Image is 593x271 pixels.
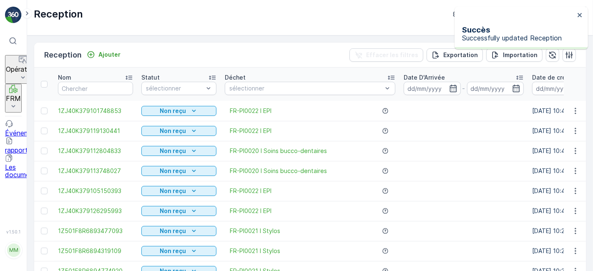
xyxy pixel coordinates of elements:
[141,166,216,176] button: Non reçu
[7,243,20,257] div: MM
[230,227,280,235] a: FR-PI0021 I Stylos
[58,247,133,255] a: 1Z501F8R6894319109
[160,227,186,235] p: Non reçu
[366,51,418,59] p: Effacer les filtres
[5,121,22,137] a: Événements
[41,168,48,174] div: Toggle Row Selected
[141,246,216,256] button: Non reçu
[5,129,22,137] p: Événements
[225,73,246,82] p: Déchet
[404,73,445,82] p: Date D'Arrivée
[5,7,22,23] img: logo
[486,48,543,62] button: Importation
[141,226,216,236] button: Non reçu
[462,25,575,34] h3: Succès
[230,207,271,215] a: FR-PI0022 I EPI
[532,82,589,95] input: dd/mm/yyyy
[5,146,22,154] p: rapports
[404,82,461,95] input: dd/mm/yyyy
[58,227,133,235] a: 1Z501F8R6893477093
[160,187,186,195] p: Non reçu
[230,167,327,175] a: FR-PI0020 I Soins bucco-dentaires
[41,228,48,234] div: Toggle Row Selected
[41,248,48,254] div: Toggle Row Selected
[160,167,186,175] p: Non reçu
[58,73,71,82] p: Nom
[160,207,186,215] p: Non reçu
[141,206,216,216] button: Non reçu
[443,51,478,59] p: Exportation
[34,8,83,21] p: Reception
[146,84,204,93] p: sélectionner
[44,49,82,61] p: Reception
[160,127,186,135] p: Non reçu
[141,146,216,156] button: Non reçu
[5,55,40,84] button: Opérations
[503,51,538,59] p: Importation
[6,95,21,102] p: FRM
[5,229,22,234] span: v 1.50.1
[141,73,160,82] p: Statut
[41,188,48,194] div: Toggle Row Selected
[467,82,524,95] input: dd/mm/yyyy
[230,107,271,115] a: FR-PI0022 I EPI
[58,207,133,215] a: 1ZJ40K379126295993
[41,128,48,134] div: Toggle Row Selected
[427,48,483,62] button: Exportation
[160,107,186,115] p: Non reçu
[41,208,48,214] div: Toggle Row Selected
[160,247,186,255] p: Non reçu
[532,73,580,82] p: Date de création
[230,247,280,255] a: FR-PI0021 I Stylos
[5,163,22,178] p: Les documents
[98,50,121,59] p: Ajouter
[58,82,133,95] input: Chercher
[462,83,465,93] p: -
[230,147,327,155] a: FR-PI0020 I Soins bucco-dentaires
[58,167,133,175] a: 1ZJ40K379113748027
[141,186,216,196] button: Non reçu
[5,236,22,264] button: MM
[5,84,22,113] button: FRM
[577,12,583,20] button: close
[83,50,124,60] button: Ajouter
[41,108,48,114] div: Toggle Row Selected
[58,147,133,155] a: 1ZJ40K379112804833
[58,107,133,115] a: 1ZJ40K379101748853
[141,106,216,116] button: Non reçu
[6,65,40,73] p: Opérations
[230,187,271,195] a: FR-PI0022 I EPI
[230,127,271,135] a: FR-PI0022 I EPI
[229,84,382,93] p: sélectionner
[58,127,133,135] a: 1ZJ40K379119130441
[5,156,22,178] a: Les documents
[58,187,133,195] a: 1ZJ40K379105150393
[160,147,186,155] p: Non reçu
[41,148,48,154] div: Toggle Row Selected
[5,138,22,154] a: rapports
[349,48,423,62] button: Effacer les filtres
[141,126,216,136] button: Non reçu
[462,34,575,42] p: Successfully updated Reception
